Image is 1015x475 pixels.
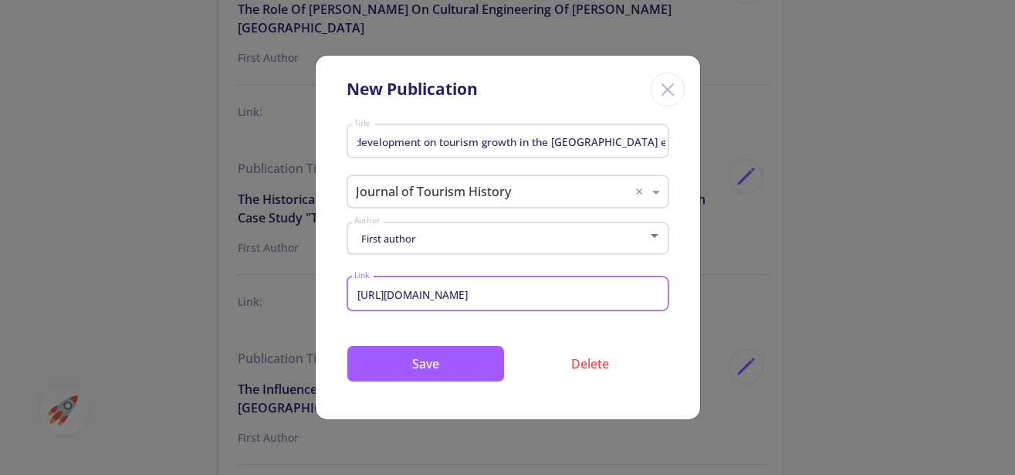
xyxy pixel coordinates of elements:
button: Delete [511,345,669,382]
button: Save [347,345,505,382]
span: First author [357,232,415,246]
div: New Publication [347,77,478,102]
span: Clear all [635,182,648,201]
div: Close [651,73,685,107]
span: Journal of Tourism History [356,183,511,200]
